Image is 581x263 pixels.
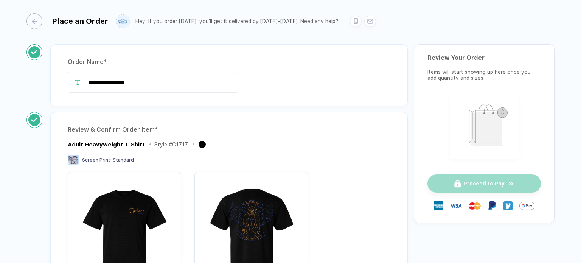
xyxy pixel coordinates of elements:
img: Venmo [503,201,513,210]
img: visa [450,200,462,212]
img: Screen Print [68,155,79,165]
div: Items will start showing up here once you add quantity and sizes. [427,69,541,81]
div: Place an Order [52,17,108,26]
img: shopping_bag.png [453,100,516,154]
span: Standard [113,157,134,163]
img: Paypal [488,201,497,210]
div: Style # C1717 [154,142,188,148]
img: GPay [519,198,534,213]
div: Hey! If you order [DATE], you'll get it delivered by [DATE]–[DATE]. Need any help? [135,18,339,25]
img: user profile [116,15,129,28]
div: Order Name [68,56,390,68]
span: Screen Print : [82,157,112,163]
img: express [434,201,443,210]
div: Adult Heavyweight T-Shirt [68,141,145,148]
img: master-card [469,200,481,212]
div: Review Your Order [427,54,541,61]
div: Review & Confirm Order Item [68,124,390,136]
